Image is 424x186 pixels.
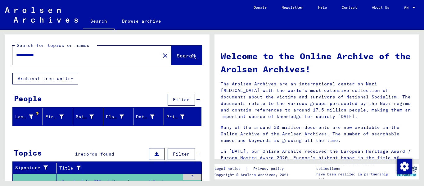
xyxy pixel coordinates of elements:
[221,148,413,168] p: In [DATE], our Online Archive received the European Heritage Award / Europa Nostra Award 2020, Eu...
[5,7,78,23] img: Arolsen_neg.svg
[106,114,124,120] div: Place of Birth
[12,73,78,84] button: Archival tree units
[14,147,42,158] div: Topics
[73,108,103,125] mat-header-cell: Maiden Name
[15,163,56,173] div: Signature
[15,112,43,122] div: Last Name
[397,159,412,174] img: Change consent
[221,81,413,120] p: The Arolsen Archives are an international center on Nazi [MEDICAL_DATA] with the world’s most ext...
[76,114,94,120] div: Maiden Name
[316,160,394,171] p: The Arolsen Archives online collections
[166,112,194,122] div: Prisoner #
[168,148,195,160] button: Filter
[404,6,411,10] span: EN
[221,124,413,144] p: Many of the around 30 million documents are now available in the Online Archive of the Arolsen Ar...
[115,14,169,29] a: Browse archive
[248,166,291,172] a: Privacy policy
[136,112,163,122] div: Date of Birth
[136,114,154,120] div: Date of Birth
[164,108,201,125] mat-header-cell: Prisoner #
[83,14,115,30] a: Search
[214,166,246,172] a: Legal notice
[15,114,33,120] div: Last Name
[15,165,49,171] div: Signature
[75,151,78,157] span: 1
[171,46,202,65] button: Search
[161,52,169,59] mat-icon: close
[168,94,195,106] button: Filter
[59,165,186,171] div: Title
[214,172,291,178] p: Copyright © Arolsen Archives, 2021
[214,166,291,172] div: |
[159,49,171,61] button: Clear
[76,112,103,122] div: Maiden Name
[316,171,394,183] p: have been realized in partnership with
[106,112,133,122] div: Place of Birth
[43,108,73,125] mat-header-cell: First Name
[14,93,42,104] div: People
[13,108,43,125] mat-header-cell: Last Name
[17,43,89,48] mat-label: Search for topics or names
[133,108,164,125] mat-header-cell: Date of Birth
[103,108,133,125] mat-header-cell: Place of Birth
[177,52,195,59] span: Search
[45,114,63,120] div: First Name
[173,97,190,102] span: Filter
[395,164,418,179] img: yv_logo.png
[45,112,73,122] div: First Name
[183,174,201,180] div: 7
[221,50,413,76] h1: Welcome to the Online Archive of the Arolsen Archives!
[78,151,114,157] span: records found
[59,163,194,173] div: Title
[173,151,190,157] span: Filter
[166,114,184,120] div: Prisoner #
